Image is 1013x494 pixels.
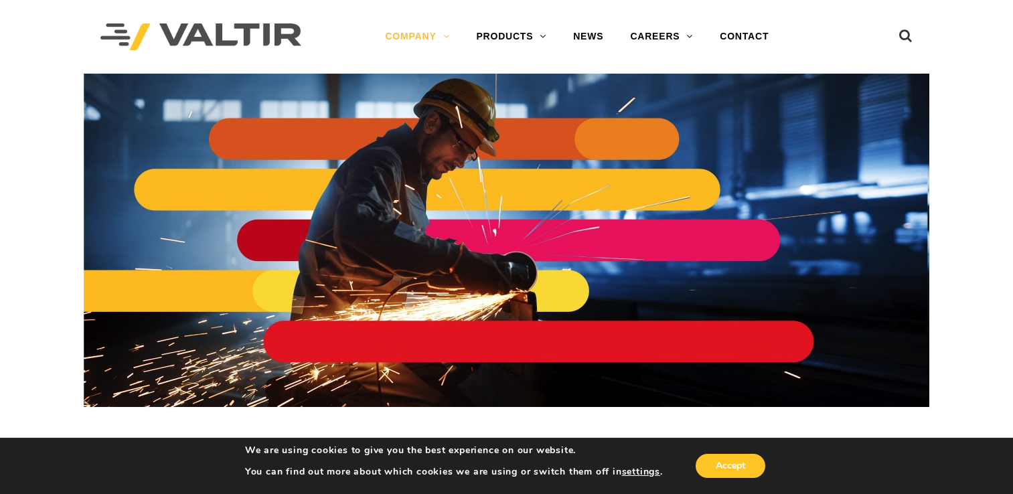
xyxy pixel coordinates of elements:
[245,444,663,457] p: We are using cookies to give you the best experience on our website.
[372,23,463,50] a: COMPANY
[622,466,660,478] button: settings
[706,23,782,50] a: CONTACT
[560,23,617,50] a: NEWS
[100,23,301,51] img: Valtir
[696,454,765,478] button: Accept
[463,23,560,50] a: PRODUCTS
[245,466,663,478] p: You can find out more about which cookies we are using or switch them off in .
[617,23,706,50] a: CAREERS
